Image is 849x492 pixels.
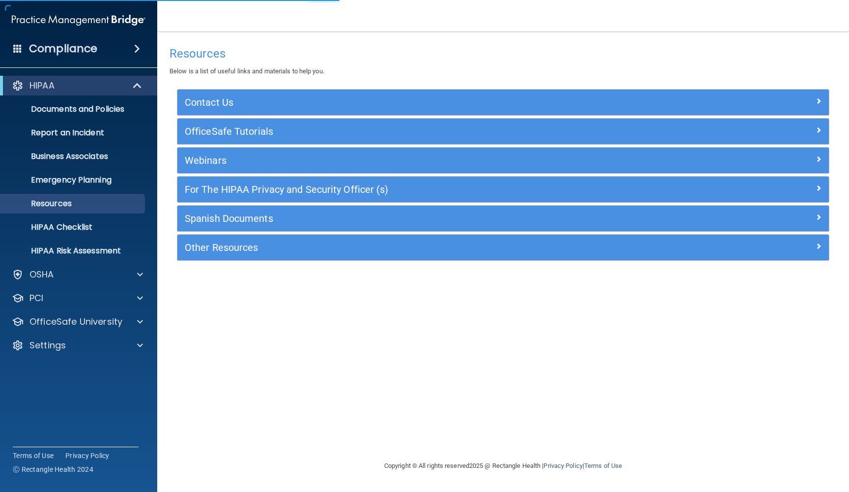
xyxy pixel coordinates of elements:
[12,269,143,280] a: OSHA
[29,292,43,304] p: PCI
[185,153,821,168] a: Webinars
[6,104,141,114] p: Documents and Policies
[6,222,141,232] p: HIPAA Checklist
[12,316,143,328] a: OfficeSafe University
[185,155,659,166] h5: Webinars
[185,123,821,139] a: OfficeSafe Tutorials
[29,80,55,92] p: HIPAA
[543,462,582,469] a: Privacy Policy
[170,47,837,60] h4: Resources
[6,128,141,138] p: Report an Incident
[584,462,622,469] a: Terms of Use
[185,97,659,108] h5: Contact Us
[29,269,54,280] p: OSHA
[185,182,821,197] a: For The HIPAA Privacy and Security Officer (s)
[12,292,143,304] a: PCI
[29,339,66,351] p: Settings
[65,451,110,461] a: Privacy Policy
[6,199,141,209] p: Resources
[185,126,659,137] h5: OfficeSafe Tutorials
[185,242,659,253] h5: Other Resources
[185,184,659,195] h5: For The HIPAA Privacy and Security Officer (s)
[185,94,821,110] a: Contact Us
[12,80,142,92] a: HIPAA
[6,152,141,161] p: Business Associates
[29,316,122,328] p: OfficeSafe University
[12,339,143,351] a: Settings
[6,246,141,256] p: HIPAA Risk Assessment
[324,450,682,482] div: Copyright © All rights reserved 2025 @ Rectangle Health | |
[185,240,821,255] a: Other Resources
[185,213,659,224] h5: Spanish Documents
[29,42,97,56] h4: Compliance
[6,175,141,185] p: Emergency Planning
[185,211,821,226] a: Spanish Documents
[13,451,54,461] a: Terms of Use
[170,67,324,75] span: Below is a list of useful links and materials to help you.
[13,464,93,474] span: Ⓒ Rectangle Health 2024
[12,10,145,30] img: PMB logo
